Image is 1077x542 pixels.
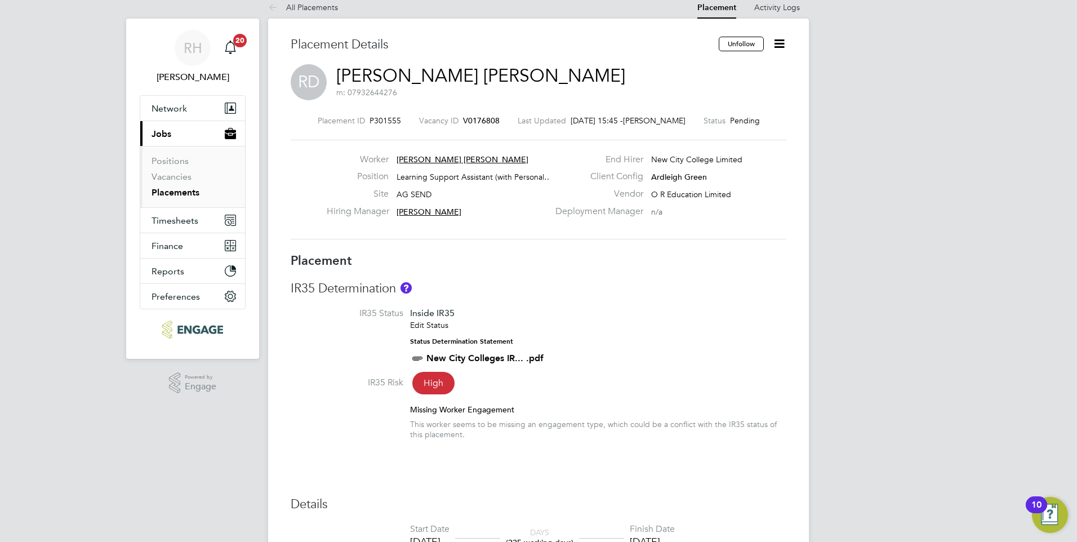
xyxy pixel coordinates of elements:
[397,207,461,217] span: [PERSON_NAME]
[426,353,544,363] a: New City Colleges IR... .pdf
[233,34,247,47] span: 20
[140,121,245,146] button: Jobs
[318,115,365,126] label: Placement ID
[291,37,710,53] h3: Placement Details
[152,215,198,226] span: Timesheets
[184,41,202,55] span: RH
[152,241,183,251] span: Finance
[140,96,245,121] button: Network
[140,284,245,309] button: Preferences
[549,171,643,183] label: Client Config
[623,115,686,126] span: [PERSON_NAME]
[463,115,500,126] span: V0176808
[327,188,389,200] label: Site
[336,87,397,97] span: m: 07932644276
[152,171,192,182] a: Vacancies
[719,37,764,51] button: Unfollow
[651,189,731,199] span: O R Education Limited
[754,2,800,12] a: Activity Logs
[185,372,216,382] span: Powered by
[370,115,401,126] span: P301555
[140,233,245,258] button: Finance
[152,128,171,139] span: Jobs
[140,208,245,233] button: Timesheets
[651,207,662,217] span: n/a
[140,146,245,207] div: Jobs
[268,2,338,12] a: All Placements
[400,282,412,294] button: About IR35
[291,308,403,319] label: IR35 Status
[219,30,242,66] a: 20
[126,19,259,359] nav: Main navigation
[518,115,566,126] label: Last Updated
[419,115,459,126] label: Vacancy ID
[630,523,675,535] div: Finish Date
[651,172,707,182] span: Ardleigh Green
[291,496,786,513] h3: Details
[704,115,726,126] label: Status
[571,115,623,126] span: [DATE] 15:45 -
[410,320,448,330] a: Edit Status
[336,65,625,87] a: [PERSON_NAME] [PERSON_NAME]
[327,171,389,183] label: Position
[549,154,643,166] label: End Hirer
[410,523,450,535] div: Start Date
[397,172,552,182] span: Learning Support Assistant (with Personal…
[730,115,760,126] span: Pending
[1032,497,1068,533] button: Open Resource Center, 10 new notifications
[152,103,187,114] span: Network
[412,372,455,394] span: High
[651,154,742,165] span: New City College Limited
[397,154,528,165] span: [PERSON_NAME] [PERSON_NAME]
[410,308,455,318] span: Inside IR35
[410,337,513,345] strong: Status Determination Statement
[140,321,246,339] a: Go to home page
[327,154,389,166] label: Worker
[410,419,786,439] div: This worker seems to be missing an engagement type, which could be a conflict with the IR35 statu...
[162,321,222,339] img: ncclondon-logo-retina.png
[140,30,246,84] a: RH[PERSON_NAME]
[291,281,786,297] h3: IR35 Determination
[291,377,403,389] label: IR35 Risk
[1031,505,1042,519] div: 10
[140,70,246,84] span: Rufena Haque
[410,405,786,415] div: Missing Worker Engagement
[152,291,200,302] span: Preferences
[291,253,352,268] b: Placement
[152,187,199,198] a: Placements
[152,266,184,277] span: Reports
[185,382,216,392] span: Engage
[397,189,431,199] span: AG SEND
[140,259,245,283] button: Reports
[697,3,736,12] a: Placement
[549,206,643,217] label: Deployment Manager
[549,188,643,200] label: Vendor
[152,156,189,166] a: Positions
[291,64,327,100] span: RD
[327,206,389,217] label: Hiring Manager
[169,372,217,394] a: Powered byEngage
